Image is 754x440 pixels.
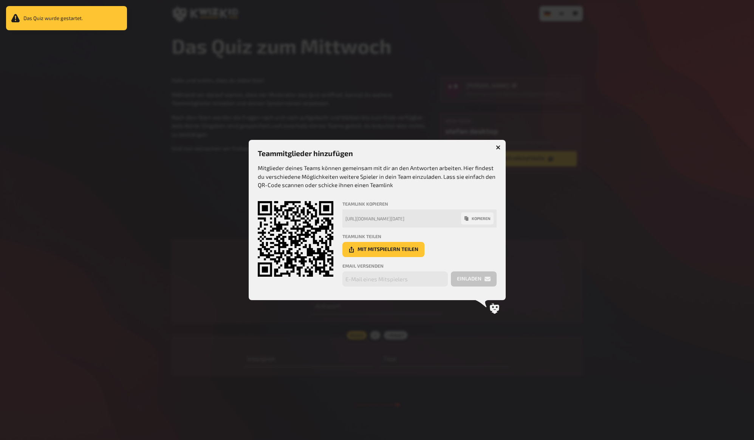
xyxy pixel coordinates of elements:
h3: Teammitglieder hinzufügen [258,149,497,158]
input: E-Mail eines Mitspielers [342,271,448,287]
button: kopieren [461,212,494,225]
h4: Teamlink teilen [342,234,497,239]
h4: Email versenden [342,263,497,268]
button: einladen [451,271,497,287]
button: Mit Mitspielern teilen [342,242,424,257]
div: [URL][DOMAIN_NAME][DATE] [345,216,461,221]
h4: Teamlink kopieren [342,201,497,206]
p: Mitglieder deines Teams können gemeinsam mit dir an den Antworten arbeiten. Hier findest du versc... [258,164,497,189]
div: Das Quiz wurde gestartet. [6,6,127,30]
